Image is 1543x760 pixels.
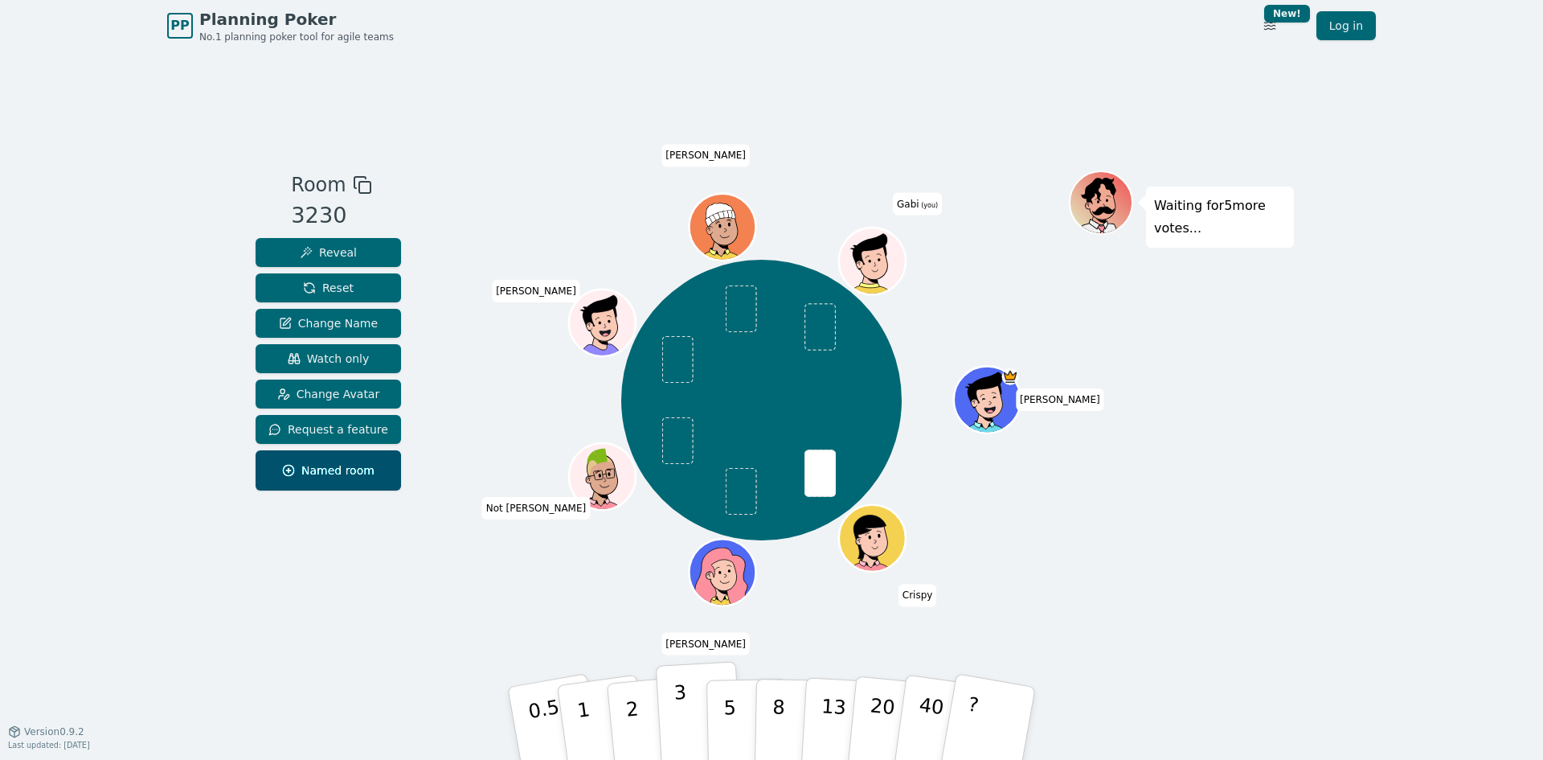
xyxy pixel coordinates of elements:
[199,31,394,43] span: No.1 planning poker tool for agile teams
[1255,11,1284,40] button: New!
[277,386,380,402] span: Change Avatar
[256,344,401,373] button: Watch only
[893,193,942,216] span: Click to change your name
[256,309,401,338] button: Change Name
[256,450,401,491] button: Named room
[8,725,84,738] button: Version0.9.2
[841,230,903,293] button: Click to change your avatar
[919,202,939,209] span: (you)
[24,725,84,738] span: Version 0.9.2
[199,8,394,31] span: Planning Poker
[1016,388,1104,411] span: Click to change your name
[268,421,388,438] span: Request a feature
[279,315,378,331] span: Change Name
[661,633,750,655] span: Click to change your name
[256,273,401,302] button: Reset
[288,351,370,367] span: Watch only
[8,741,90,750] span: Last updated: [DATE]
[170,16,189,35] span: PP
[282,462,374,479] span: Named room
[1316,11,1376,40] a: Log in
[291,199,371,232] div: 3230
[256,238,401,267] button: Reveal
[300,244,357,261] span: Reveal
[1154,195,1286,240] p: Waiting for 5 more votes...
[492,280,580,302] span: Click to change your name
[898,585,937,607] span: Click to change your name
[661,145,750,167] span: Click to change your name
[1264,5,1310,23] div: New!
[291,170,346,199] span: Room
[303,280,354,296] span: Reset
[256,380,401,409] button: Change Avatar
[482,497,591,520] span: Click to change your name
[167,8,394,43] a: PPPlanning PokerNo.1 planning poker tool for agile teams
[1001,368,1018,385] span: Matt is the host
[256,415,401,444] button: Request a feature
